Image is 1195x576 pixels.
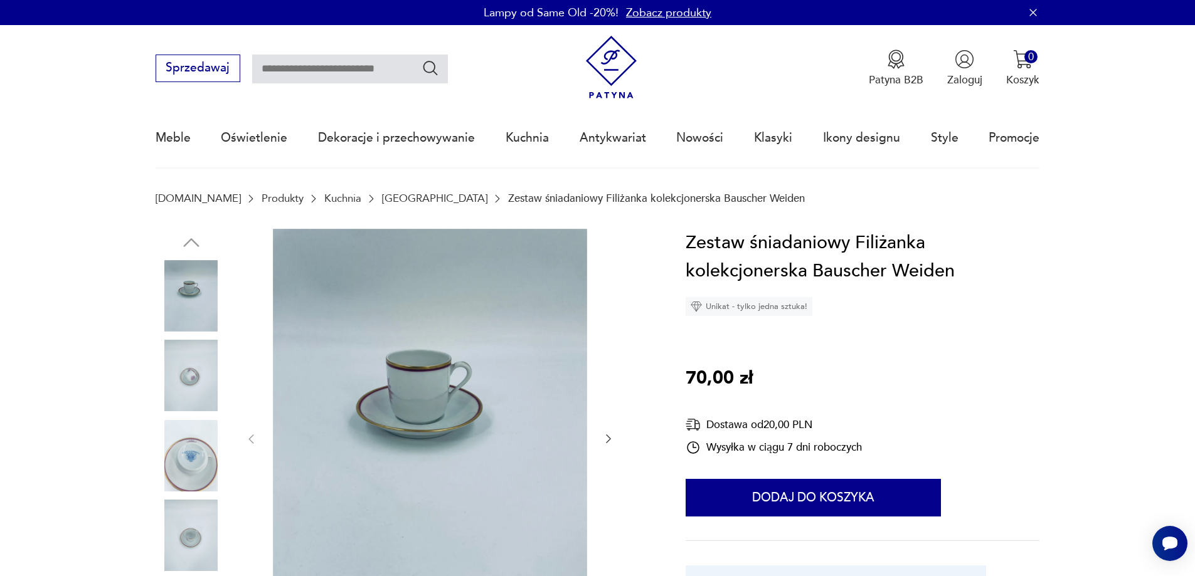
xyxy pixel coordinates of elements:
[156,500,227,571] img: Zdjęcie produktu Zestaw śniadaniowy Filiżanka kolekcjonerska Bauscher Weiden
[1006,50,1039,87] button: 0Koszyk
[262,192,304,204] a: Produkty
[686,229,1039,286] h1: Zestaw śniadaniowy Filiżanka kolekcjonerska Bauscher Weiden
[156,64,240,74] a: Sprzedawaj
[1006,73,1039,87] p: Koszyk
[422,59,440,77] button: Szukaj
[686,417,701,432] img: Ikona dostawy
[686,440,862,455] div: Wysyłka w ciągu 7 dni roboczych
[221,109,287,167] a: Oświetlenie
[156,260,227,332] img: Zdjęcie produktu Zestaw śniadaniowy Filiżanka kolekcjonerska Bauscher Weiden
[626,5,711,21] a: Zobacz produkty
[823,109,900,167] a: Ikony designu
[156,340,227,411] img: Zdjęcie produktu Zestaw śniadaniowy Filiżanka kolekcjonerska Bauscher Weiden
[580,109,646,167] a: Antykwariat
[947,50,982,87] button: Zaloguj
[686,364,753,393] p: 70,00 zł
[1024,50,1038,63] div: 0
[324,192,361,204] a: Kuchnia
[869,50,923,87] button: Patyna B2B
[508,192,805,204] p: Zestaw śniadaniowy Filiżanka kolekcjonerska Bauscher Weiden
[156,55,240,82] button: Sprzedawaj
[686,479,941,516] button: Dodaj do koszyka
[580,36,643,99] img: Patyna - sklep z meblami i dekoracjami vintage
[318,109,475,167] a: Dekoracje i przechowywanie
[1013,50,1033,69] img: Ikona koszyka
[947,73,982,87] p: Zaloguj
[382,192,487,204] a: [GEOGRAPHIC_DATA]
[931,109,959,167] a: Style
[886,50,906,69] img: Ikona medalu
[989,109,1039,167] a: Promocje
[1152,526,1187,561] iframe: Smartsupp widget button
[869,50,923,87] a: Ikona medaluPatyna B2B
[484,5,619,21] p: Lampy od Same Old -20%!
[506,109,549,167] a: Kuchnia
[156,420,227,491] img: Zdjęcie produktu Zestaw śniadaniowy Filiżanka kolekcjonerska Bauscher Weiden
[676,109,723,167] a: Nowości
[686,417,862,432] div: Dostawa od 20,00 PLN
[869,73,923,87] p: Patyna B2B
[686,297,812,316] div: Unikat - tylko jedna sztuka!
[156,109,191,167] a: Meble
[156,192,241,204] a: [DOMAIN_NAME]
[754,109,792,167] a: Klasyki
[955,50,974,69] img: Ikonka użytkownika
[691,301,702,312] img: Ikona diamentu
